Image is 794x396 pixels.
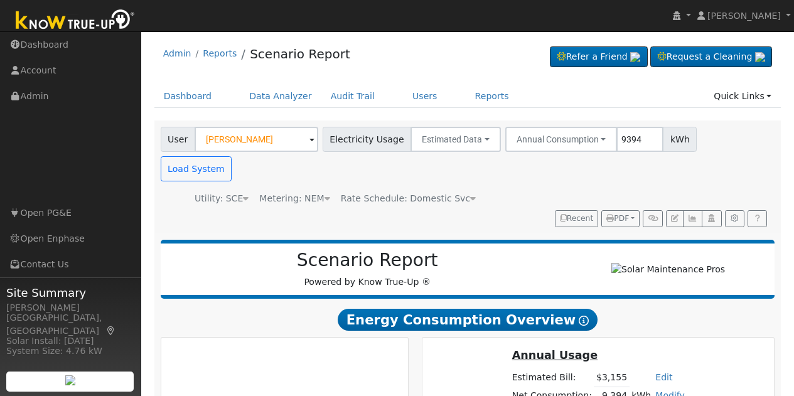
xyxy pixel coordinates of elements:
[702,210,721,228] button: Login As
[6,334,134,348] div: Solar Install: [DATE]
[173,250,561,271] h2: Scenario Report
[240,85,321,108] a: Data Analyzer
[195,192,249,205] div: Utility: SCE
[250,46,350,62] a: Scenario Report
[748,210,767,228] a: Help Link
[410,127,501,152] button: Estimated Data
[707,11,781,21] span: [PERSON_NAME]
[666,210,684,228] button: Edit User
[154,85,222,108] a: Dashboard
[683,210,702,228] button: Multi-Series Graph
[512,349,598,361] u: Annual Usage
[606,214,629,223] span: PDF
[725,210,744,228] button: Settings
[403,85,447,108] a: Users
[650,46,772,68] a: Request a Cleaning
[510,369,594,387] td: Estimated Bill:
[6,284,134,301] span: Site Summary
[755,52,765,62] img: retrieve
[550,46,648,68] a: Refer a Friend
[203,48,237,58] a: Reports
[323,127,411,152] span: Electricity Usage
[161,156,232,181] button: Load System
[630,52,640,62] img: retrieve
[338,309,598,331] span: Energy Consumption Overview
[259,192,330,205] div: Metering: NEM
[611,263,725,276] img: Solar Maintenance Pros
[594,369,629,387] td: $3,155
[9,7,141,35] img: Know True-Up
[579,316,589,326] i: Show Help
[195,127,318,152] input: Select a User
[65,375,75,385] img: retrieve
[6,345,134,358] div: System Size: 4.76 kW
[321,85,384,108] a: Audit Trail
[663,127,697,152] span: kWh
[6,311,134,338] div: [GEOGRAPHIC_DATA], [GEOGRAPHIC_DATA]
[163,48,191,58] a: Admin
[161,127,195,152] span: User
[555,210,599,228] button: Recent
[643,210,662,228] button: Generate Report Link
[105,326,117,336] a: Map
[655,372,672,382] a: Edit
[704,85,781,108] a: Quick Links
[6,301,134,314] div: [PERSON_NAME]
[505,127,618,152] button: Annual Consumption
[167,250,568,289] div: Powered by Know True-Up ®
[341,193,476,203] span: Alias: None
[466,85,518,108] a: Reports
[601,210,640,228] button: PDF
